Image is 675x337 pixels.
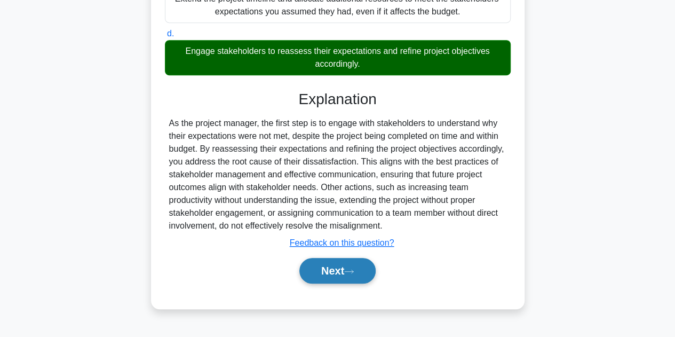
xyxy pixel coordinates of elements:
h3: Explanation [171,90,504,108]
button: Next [299,258,376,284]
div: As the project manager, the first step is to engage with stakeholders to understand why their exp... [169,117,506,232]
span: d. [167,29,174,38]
a: Feedback on this question? [290,238,394,247]
div: Engage stakeholders to reassess their expectations and refine project objectives accordingly. [165,40,511,75]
